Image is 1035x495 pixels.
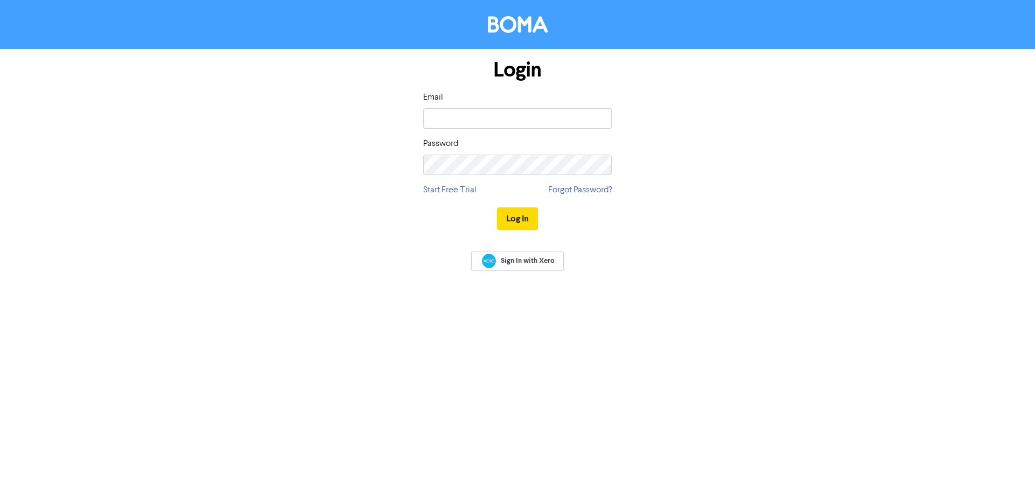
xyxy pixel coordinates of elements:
[423,91,443,104] label: Email
[423,58,612,82] h1: Login
[471,252,564,270] a: Sign In with Xero
[548,184,612,197] a: Forgot Password?
[423,137,458,150] label: Password
[497,207,538,230] button: Log In
[482,254,496,268] img: Xero logo
[423,184,477,197] a: Start Free Trial
[501,256,555,266] span: Sign In with Xero
[488,16,548,33] img: BOMA Logo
